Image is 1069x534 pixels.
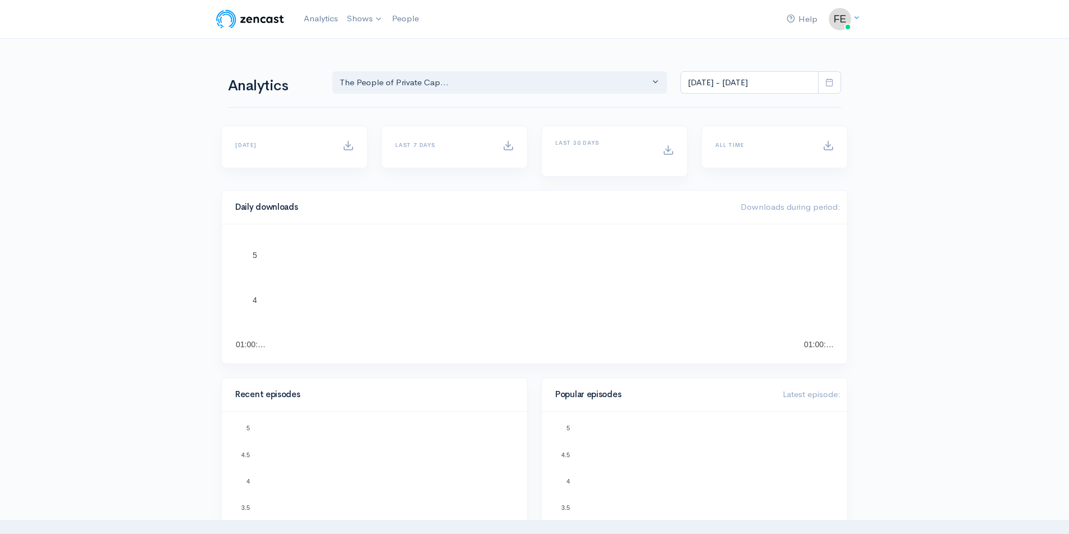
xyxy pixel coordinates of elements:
[561,451,570,458] text: 4.5
[567,425,570,431] text: 5
[561,504,570,511] text: 3.5
[342,7,387,31] a: Shows
[241,451,250,458] text: 4.5
[555,390,769,399] h4: Popular episodes
[253,251,257,260] text: 5
[299,7,342,31] a: Analytics
[228,78,319,94] h1: Analytics
[1031,496,1058,523] iframe: gist-messenger-bubble-iframe
[567,478,570,485] text: 4
[235,202,727,212] h4: Daily downloads
[235,238,834,350] svg: A chart.
[387,7,423,31] a: People
[555,140,649,146] h6: Last 30 days
[235,390,507,399] h4: Recent episodes
[340,76,650,89] div: The People of Private Cap...
[236,340,266,349] text: 01:00:…
[783,389,840,399] span: Latest episode:
[804,340,834,349] text: 01:00:…
[715,142,809,148] h6: All time
[241,504,250,511] text: 3.5
[395,142,489,148] h6: Last 7 days
[829,8,851,30] img: ...
[782,7,822,31] a: Help
[741,201,840,212] span: Downloads during period:
[332,71,667,94] button: The People of Private Cap...
[253,296,257,305] text: 4
[246,478,250,485] text: 4
[246,425,250,431] text: 5
[680,71,819,94] input: analytics date range selector
[235,142,329,148] h6: [DATE]
[214,8,286,30] img: ZenCast Logo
